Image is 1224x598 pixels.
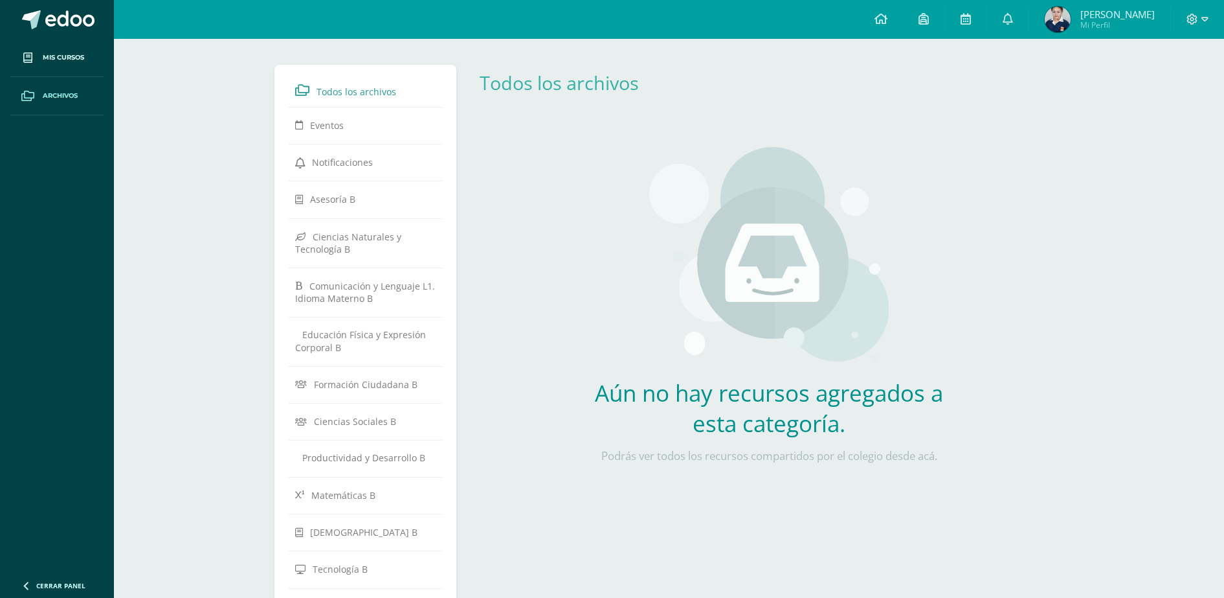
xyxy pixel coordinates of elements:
[295,557,436,581] a: Tecnología B
[295,409,436,433] a: Ciencias Sociales B
[295,373,436,396] a: Formación Ciudadana B
[313,563,368,575] span: Tecnología B
[43,52,84,63] span: Mis cursos
[295,274,436,310] a: Comunicación y Lenguaje L1. Idioma Materno B
[1045,6,1071,32] img: f7df81a86178540b9009ef69fb1440a2.png
[302,452,425,464] span: Productividad y Desarrollo B
[314,378,417,391] span: Formación Ciudadana B
[295,78,436,102] a: Todos los archivos
[295,328,426,353] span: Educación Física y Expresión Corporal B
[295,520,436,544] a: [DEMOGRAPHIC_DATA] B
[310,526,417,538] span: [DEMOGRAPHIC_DATA] B
[295,323,436,358] a: Educación Física y Expresión Corporal B
[295,280,435,305] span: Comunicación y Lenguaje L1. Idioma Materno B
[1080,8,1155,21] span: [PERSON_NAME]
[36,581,85,590] span: Cerrar panel
[295,230,401,255] span: Ciencias Naturales y Tecnología B
[295,225,436,260] a: Ciencias Naturales y Tecnología B
[10,39,104,77] a: Mis cursos
[314,415,396,428] span: Ciencias Sociales B
[317,86,396,98] span: Todos los archivos
[649,147,889,367] img: stages.png
[578,378,960,439] h2: Aún no hay recursos agregados a esta categoría.
[295,187,436,211] a: Asesoría B
[578,449,960,463] p: Podrás ver todos los recursos compartidos por el colegio desde acá.
[312,156,373,168] span: Notificaciones
[295,483,436,507] a: Matemáticas B
[310,119,344,132] span: Eventos
[295,150,436,174] a: Notificaciones
[480,70,658,95] div: Todos los archivos
[43,91,78,101] span: Archivos
[295,113,436,137] a: Eventos
[480,70,639,95] a: Todos los archivos
[295,446,436,469] a: Productividad y Desarrollo B
[1080,19,1155,30] span: Mi Perfil
[10,77,104,115] a: Archivos
[311,489,375,501] span: Matemáticas B
[310,193,355,205] span: Asesoría B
